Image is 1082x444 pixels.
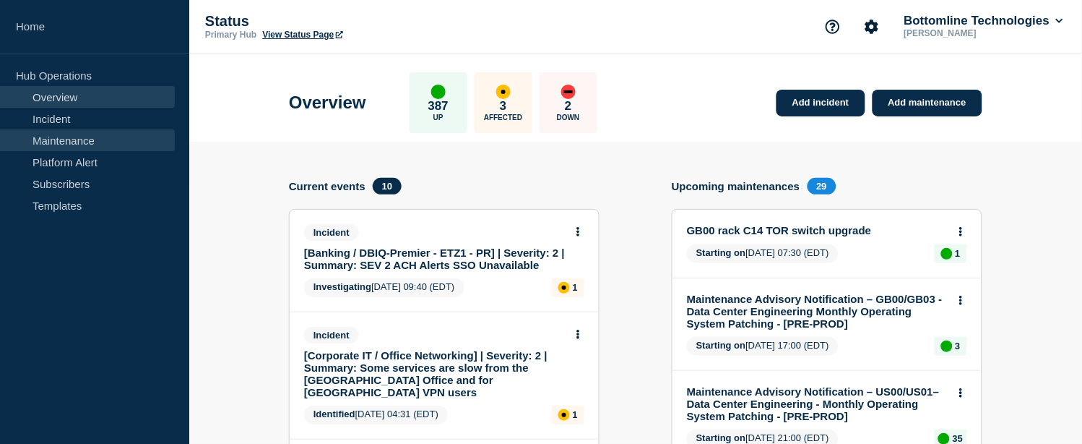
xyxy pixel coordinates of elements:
button: Account settings [857,12,887,42]
p: Up [433,114,443,121]
p: 1 [573,282,578,293]
span: Investigating [313,281,371,292]
span: 10 [373,178,402,195]
a: View Status Page [262,30,342,40]
span: Identified [313,409,355,419]
h4: Current events [289,180,365,192]
h4: Upcoming maintenances [672,180,800,192]
p: 1 [573,409,578,420]
span: Starting on [696,340,746,351]
button: Support [818,12,848,42]
a: [Corporate IT / Office Networking] | Severity: 2 | Summary: Some services are slow from the [GEOG... [304,349,565,398]
span: [DATE] 17:00 (EDT) [687,337,839,356]
p: [PERSON_NAME] [901,28,1052,38]
p: 35 [953,433,963,444]
a: [Banking / DBIQ-Premier - ETZ1 - PR] | Severity: 2 | Summary: SEV 2 ACH Alerts SSO Unavailable [304,247,565,271]
span: [DATE] 04:31 (EDT) [304,406,448,424]
a: GB00 rack C14 TOR switch upgrade [687,224,948,236]
p: Down [557,114,580,121]
span: 29 [808,178,836,195]
span: Incident [304,327,359,343]
div: affected [496,85,511,99]
p: 387 [428,99,449,114]
a: Maintenance Advisory Notification – US00/US01– Data Center Engineering - Monthly Operating System... [687,385,948,422]
span: Incident [304,224,359,241]
a: Add incident [776,90,865,116]
span: Starting on [696,432,746,443]
p: Primary Hub [205,30,256,40]
p: 1 [956,248,961,259]
div: up [941,248,953,260]
p: 3 [500,99,506,114]
button: Bottomline Technologies [901,14,1066,28]
div: affected [558,409,570,421]
div: down [561,85,576,99]
div: up [941,341,953,352]
span: [DATE] 07:30 (EDT) [687,244,839,263]
p: Affected [484,114,522,121]
p: 2 [565,99,571,114]
a: Add maintenance [873,90,982,116]
div: up [431,85,446,99]
h1: Overview [289,93,366,113]
span: [DATE] 09:40 (EDT) [304,278,464,297]
div: affected [558,282,570,294]
span: Starting on [696,247,746,258]
p: 3 [956,341,961,351]
a: Maintenance Advisory Notification – GB00/GB03 - Data Center Engineering Monthly Operating System ... [687,293,948,330]
p: Status [205,13,494,30]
